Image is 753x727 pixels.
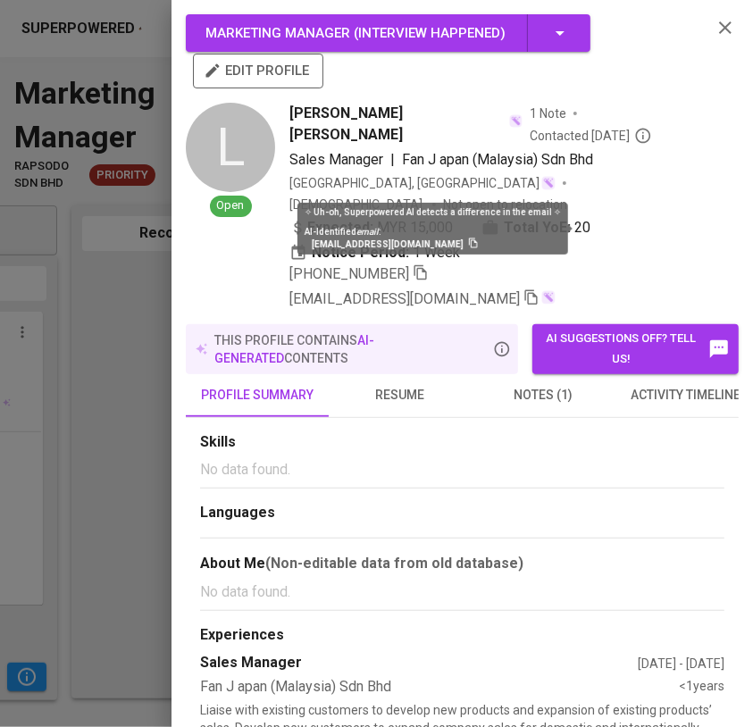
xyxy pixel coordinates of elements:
b: (Non-editable data from old database) [265,555,523,572]
div: <1 years [679,677,724,698]
img: magic_wand.svg [541,176,556,190]
span: Contacted [DATE] [530,127,652,145]
button: AI suggestions off? Tell us! [532,324,739,374]
p: Not open to relocation [443,196,567,213]
span: [EMAIL_ADDRESS][DOMAIN_NAME] [312,239,481,249]
span: 20 [574,217,590,238]
div: Experiences [200,625,724,646]
button: Marketing Manager (Interview happened) [186,14,590,52]
div: Sales Manager [200,653,638,673]
span: AI-generated [214,333,374,365]
div: [DATE] - [DATE] [638,655,724,673]
a: edit profile [193,63,323,77]
svg: By Malaysia recruiter [634,127,652,145]
span: notes (1) [482,384,604,406]
span: 1 Note [530,104,566,122]
div: Languages [200,503,724,523]
div: L [186,103,275,192]
span: Sales Manager [289,151,383,168]
div: [GEOGRAPHIC_DATA], [GEOGRAPHIC_DATA] [289,174,556,192]
div: Skills [200,432,724,453]
span: | [390,149,395,171]
span: resume [339,384,461,406]
span: [EMAIL_ADDRESS][DOMAIN_NAME] [289,290,520,307]
span: activity timeline [625,384,747,406]
span: AI suggestions off? Tell us! [541,329,730,370]
span: Open [210,197,252,214]
p: No data found. [200,581,724,603]
span: Fan J apan (Malaysia) Sdn Bhd [402,151,593,168]
span: profile summary [197,384,318,406]
div: ✧ Uh-oh, Superpowered AI detects a difference in the email ✧ [305,206,561,219]
p: this profile contains contents [214,331,489,367]
i: email [356,227,379,237]
span: Marketing Manager ( Interview happened ) [205,25,506,41]
button: edit profile [193,54,323,88]
div: AI-Identified : [305,226,561,238]
span: edit profile [207,59,309,82]
div: About Me [200,553,724,574]
img: magic_wand.svg [509,114,523,128]
p: No data found. [200,459,724,480]
img: magic_wand.svg [541,290,556,305]
div: Fan J apan (Malaysia) Sdn Bhd [200,677,679,698]
span: [PHONE_NUMBER] [289,265,409,282]
span: [DEMOGRAPHIC_DATA] [289,196,425,213]
span: [PERSON_NAME] [PERSON_NAME] [289,103,507,146]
